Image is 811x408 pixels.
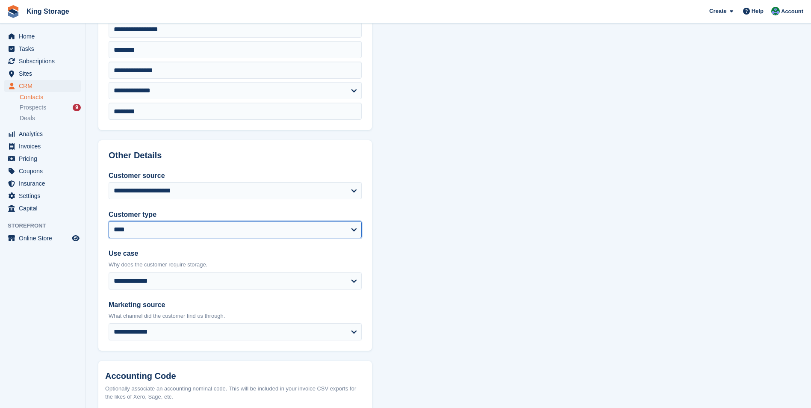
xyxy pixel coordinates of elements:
h2: Accounting Code [105,371,365,381]
img: John King [771,7,780,15]
span: Coupons [19,165,70,177]
span: Account [781,7,803,16]
span: Pricing [19,153,70,165]
a: menu [4,80,81,92]
span: Sites [19,68,70,80]
a: Contacts [20,93,81,101]
a: menu [4,128,81,140]
label: Use case [109,248,362,259]
span: Create [709,7,726,15]
span: Prospects [20,103,46,112]
a: menu [4,153,81,165]
span: Invoices [19,140,70,152]
div: Optionally associate an accounting nominal code. This will be included in your invoice CSV export... [105,384,365,401]
a: menu [4,55,81,67]
div: 9 [73,104,81,111]
a: Deals [20,114,81,123]
a: menu [4,190,81,202]
a: King Storage [23,4,73,18]
span: Settings [19,190,70,202]
a: menu [4,30,81,42]
span: Help [752,7,764,15]
a: menu [4,232,81,244]
label: Marketing source [109,300,362,310]
a: Prospects 9 [20,103,81,112]
h2: Other Details [109,151,362,160]
span: Storefront [8,222,85,230]
p: Why does the customer require storage. [109,260,362,269]
label: Customer type [109,210,362,220]
p: What channel did the customer find us through. [109,312,362,320]
a: menu [4,68,81,80]
a: menu [4,140,81,152]
span: Home [19,30,70,42]
span: Analytics [19,128,70,140]
span: CRM [19,80,70,92]
img: stora-icon-8386f47178a22dfd0bd8f6a31ec36ba5ce8667c1dd55bd0f319d3a0aa187defe.svg [7,5,20,18]
a: menu [4,177,81,189]
a: menu [4,202,81,214]
span: Insurance [19,177,70,189]
label: Customer source [109,171,362,181]
span: Online Store [19,232,70,244]
a: menu [4,43,81,55]
span: Tasks [19,43,70,55]
span: Capital [19,202,70,214]
a: menu [4,165,81,177]
span: Subscriptions [19,55,70,67]
span: Deals [20,114,35,122]
a: Preview store [71,233,81,243]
